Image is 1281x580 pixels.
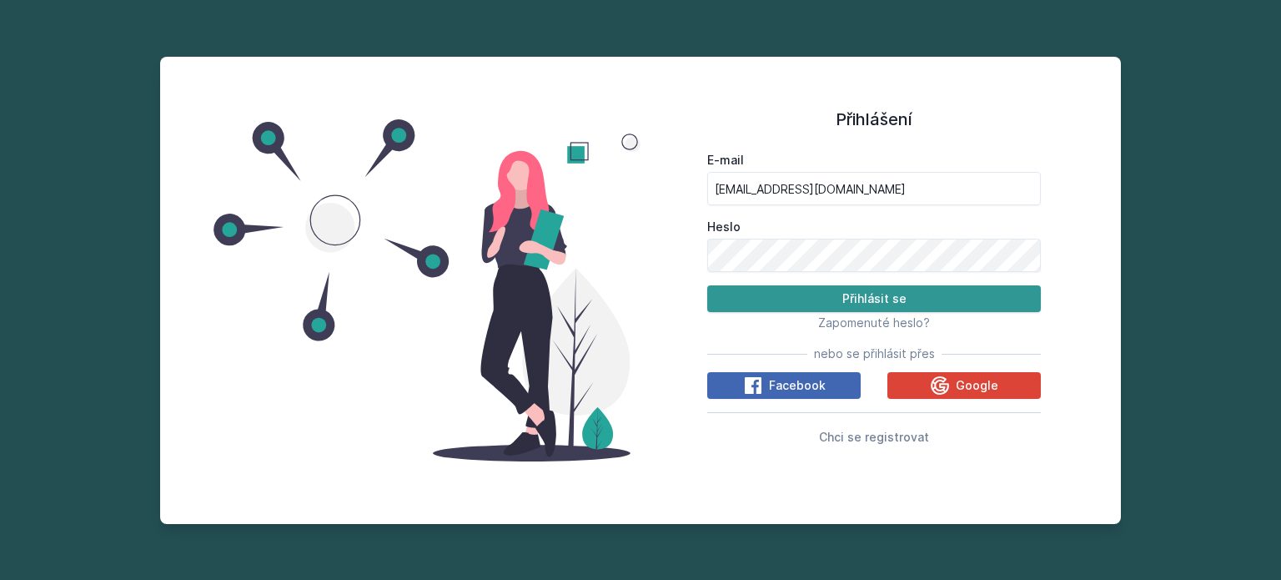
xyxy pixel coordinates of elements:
button: Přihlásit se [707,285,1041,312]
span: Chci se registrovat [819,430,929,444]
button: Chci se registrovat [819,426,929,446]
span: Facebook [769,377,826,394]
button: Facebook [707,372,861,399]
span: Zapomenuté heslo? [818,315,930,330]
h1: Přihlášení [707,107,1041,132]
span: nebo se přihlásit přes [814,345,935,362]
span: Google [956,377,998,394]
input: Tvoje e-mailová adresa [707,172,1041,205]
button: Google [887,372,1041,399]
label: E-mail [707,152,1041,169]
label: Heslo [707,219,1041,235]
